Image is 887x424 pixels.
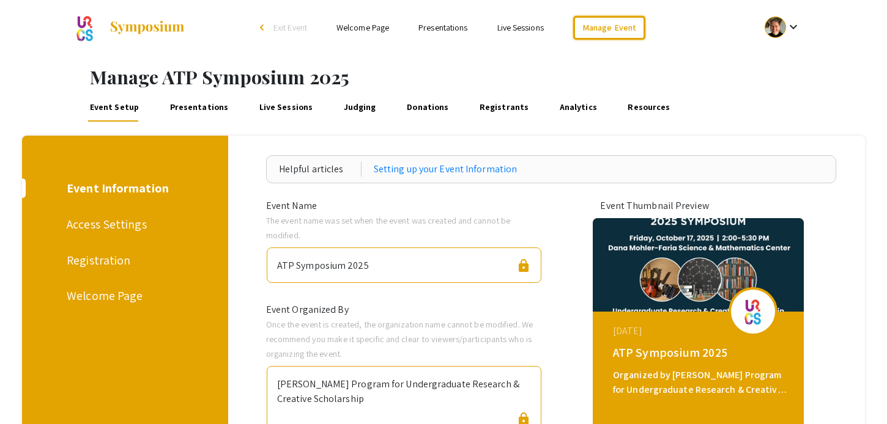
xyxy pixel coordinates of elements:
img: atp2025_eventCoverPhoto_9b3fe5__thumb.png [593,218,804,312]
div: Event Name [257,199,551,213]
a: Live Sessions [257,92,315,122]
a: ATP Symposium 2025 [73,12,185,43]
a: Resources [626,92,672,122]
div: ATP Symposium 2025 [277,253,369,273]
div: arrow_back_ios [260,24,267,31]
a: Registrants [477,92,530,122]
a: Presentations [418,22,467,33]
img: atp2025_eventLogo_56bb79_.png [735,296,771,326]
div: ATP Symposium 2025 [613,343,787,362]
div: Access Settings [67,215,180,233]
img: ATP Symposium 2025 [73,12,97,43]
iframe: Chat [9,369,52,415]
div: Helpful articles [279,162,362,177]
div: Event Organized By [257,302,551,317]
div: Event Information [67,179,180,197]
img: Symposium by ForagerOne [109,20,185,35]
button: Expand account dropdown [752,13,814,41]
mat-icon: Expand account dropdown [786,20,801,34]
a: Welcome Page [336,22,389,33]
a: Presentations [168,92,231,122]
span: Exit Event [273,22,307,33]
a: Judging [341,92,378,122]
div: [DATE] [613,324,787,338]
a: Live Sessions [497,22,544,33]
a: Event Setup [87,92,141,122]
div: Event Thumbnail Preview [600,199,796,213]
a: Analytics [557,92,599,122]
div: Organized by [PERSON_NAME] Program for Undergraduate Research & Creative Scholarship [613,368,787,397]
div: Registration [67,251,180,269]
div: [PERSON_NAME] Program for Undergraduate Research & Creative Scholarship [277,371,531,406]
a: Setting up your Event Information [374,162,517,177]
span: lock [516,258,531,273]
span: The event name was set when the event was created and cannot be modified. [266,214,510,241]
div: Welcome Page [67,287,180,305]
a: Donations [405,92,451,122]
a: Manage Event [573,16,645,40]
span: Once the event is created, the organization name cannot be modified. We recommend you make it spe... [266,318,533,359]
